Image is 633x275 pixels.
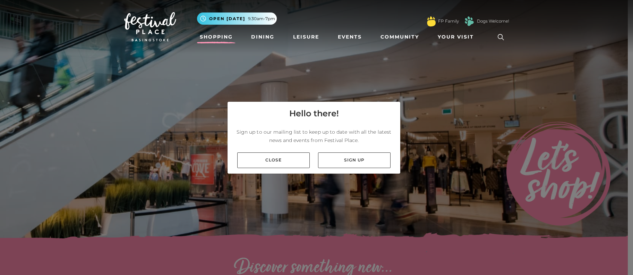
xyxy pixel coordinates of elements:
p: Sign up to our mailing list to keep up to date with all the latest news and events from Festival ... [233,128,395,144]
a: Leisure [290,31,322,43]
a: Dining [248,31,277,43]
button: Open [DATE] 9.30am-7pm [197,12,277,25]
a: Shopping [197,31,236,43]
a: FP Family [438,18,459,24]
a: Community [378,31,422,43]
span: 9.30am-7pm [248,16,275,22]
a: Close [237,152,310,168]
a: Sign up [318,152,391,168]
img: Festival Place Logo [124,12,176,41]
a: Events [335,31,365,43]
h4: Hello there! [289,107,339,120]
a: Dogs Welcome! [477,18,509,24]
span: Open [DATE] [209,16,245,22]
span: Your Visit [438,33,474,41]
a: Your Visit [435,31,480,43]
